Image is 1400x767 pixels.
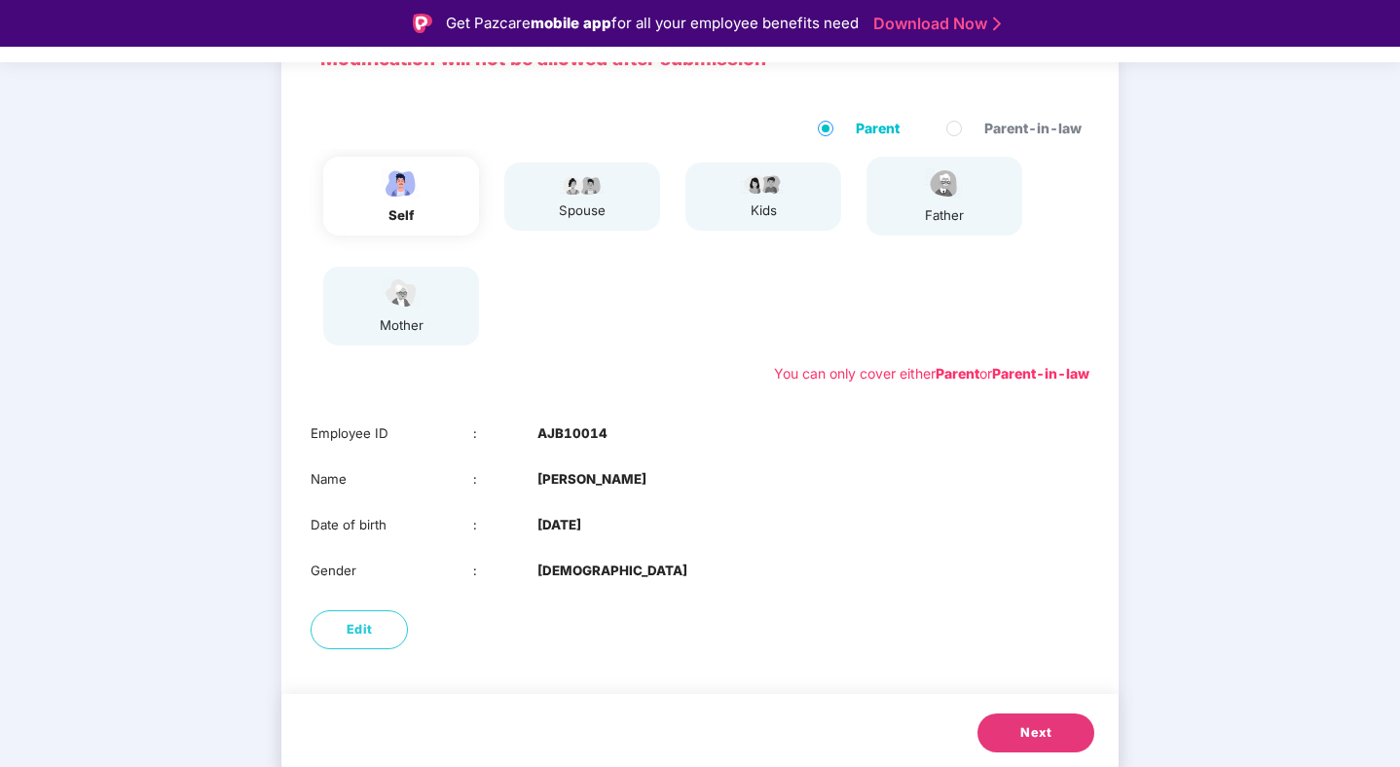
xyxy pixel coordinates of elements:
[920,166,969,201] img: svg+xml;base64,PHN2ZyBpZD0iRmF0aGVyX2ljb24iIHhtbG5zPSJodHRwOi8vd3d3LnczLm9yZy8yMDAwL3N2ZyIgeG1sbn...
[377,276,425,310] img: svg+xml;base64,PHN2ZyB4bWxucz0iaHR0cDovL3d3dy53My5vcmcvMjAwMC9zdmciIHdpZHRoPSI1NCIgaGVpZ2h0PSIzOC...
[537,469,646,490] b: [PERSON_NAME]
[311,423,473,444] div: Employee ID
[473,423,538,444] div: :
[848,118,907,139] span: Parent
[311,561,473,581] div: Gender
[413,14,432,33] img: Logo
[1020,723,1051,743] span: Next
[473,515,538,535] div: :
[739,172,788,196] img: svg+xml;base64,PHN2ZyB4bWxucz0iaHR0cDovL3d3dy53My5vcmcvMjAwMC9zdmciIHdpZHRoPSI3OS4wMzciIGhlaWdodD...
[537,515,581,535] b: [DATE]
[446,12,859,35] div: Get Pazcare for all your employee benefits need
[873,14,995,34] a: Download Now
[377,315,425,336] div: mother
[977,713,1094,752] button: Next
[992,365,1089,382] b: Parent-in-law
[537,561,687,581] b: [DEMOGRAPHIC_DATA]
[473,469,538,490] div: :
[774,363,1089,384] div: You can only cover either or
[377,205,425,226] div: self
[347,620,373,639] span: Edit
[993,14,1001,34] img: Stroke
[377,166,425,201] img: svg+xml;base64,PHN2ZyBpZD0iRW1wbG95ZWVfbWFsZSIgeG1sbnM9Imh0dHA6Ly93d3cudzMub3JnLzIwMDAvc3ZnIiB3aW...
[558,172,607,196] img: svg+xml;base64,PHN2ZyB4bWxucz0iaHR0cDovL3d3dy53My5vcmcvMjAwMC9zdmciIHdpZHRoPSI5Ny44OTciIGhlaWdodD...
[976,118,1089,139] span: Parent-in-law
[311,515,473,535] div: Date of birth
[920,205,969,226] div: father
[473,561,538,581] div: :
[311,610,408,649] button: Edit
[537,423,608,444] b: AJB10014
[531,14,611,32] strong: mobile app
[311,469,473,490] div: Name
[936,365,979,382] b: Parent
[558,201,607,221] div: spouse
[739,201,788,221] div: kids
